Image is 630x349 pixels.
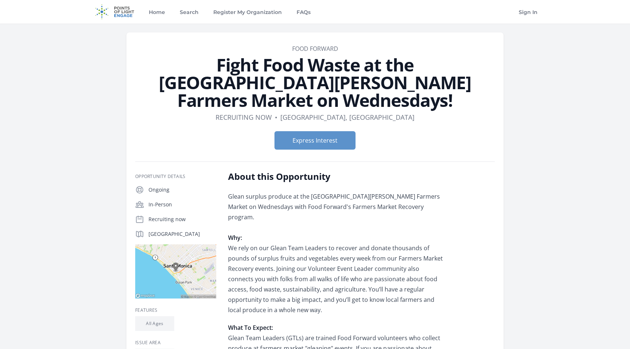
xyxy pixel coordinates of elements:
h3: Opportunity Details [135,174,216,179]
h1: Fight Food Waste at the [GEOGRAPHIC_DATA][PERSON_NAME] Farmers Market on Wednesdays! [135,56,495,109]
p: Ongoing [148,186,216,193]
button: Express Interest [274,131,356,150]
div: • [275,112,277,122]
h3: Features [135,307,216,313]
h3: Issue area [135,340,216,346]
strong: Why: [228,234,242,242]
img: Map [135,244,216,299]
p: [GEOGRAPHIC_DATA] [148,230,216,238]
dd: Recruiting now [216,112,272,122]
li: All Ages [135,316,174,331]
dd: [GEOGRAPHIC_DATA], [GEOGRAPHIC_DATA] [280,112,414,122]
p: Glean surplus produce at the [GEOGRAPHIC_DATA][PERSON_NAME] Farmers Market on Wednesdays with Foo... [228,191,444,315]
a: Food Forward [292,45,338,53]
strong: What To Expect: [228,324,273,332]
p: In-Person [148,201,216,208]
p: Recruiting now [148,216,216,223]
h2: About this Opportunity [228,171,444,182]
